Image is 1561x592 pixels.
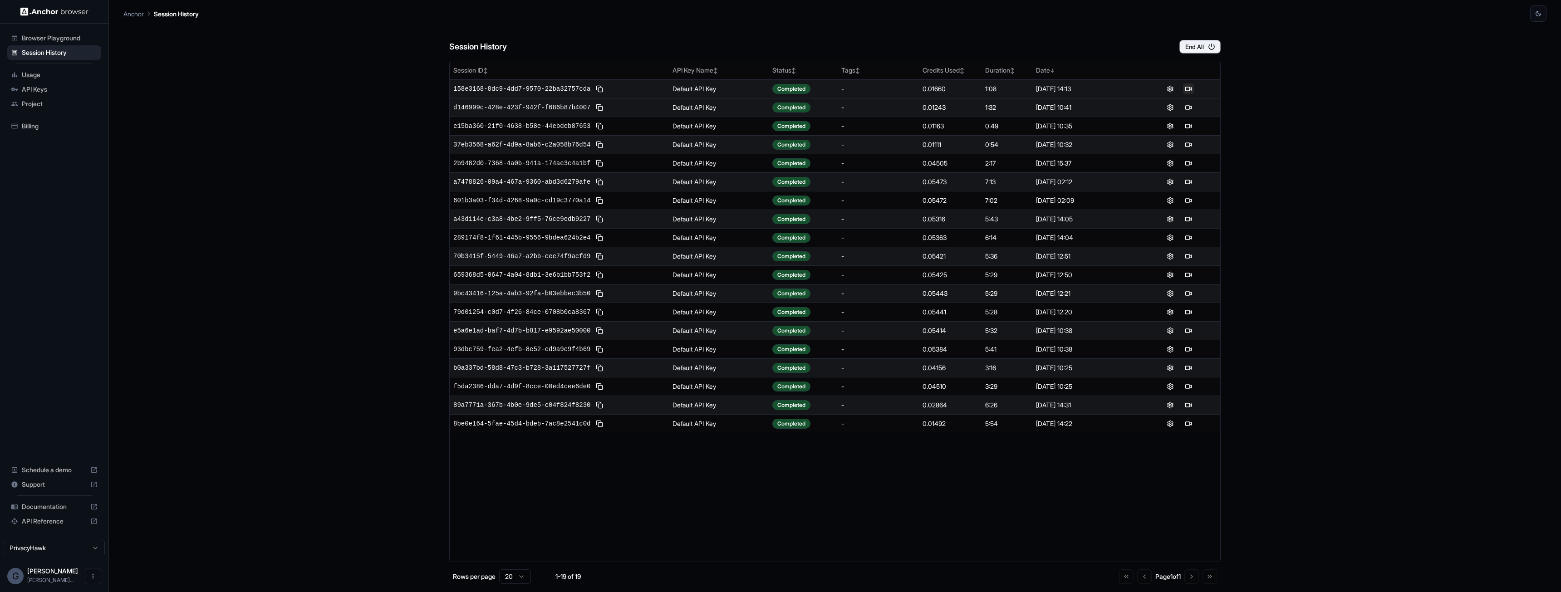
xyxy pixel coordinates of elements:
div: Billing [7,119,101,133]
span: 8be0e164-5fae-45d4-bdeb-7ac8e2541c0d [453,419,590,428]
div: [DATE] 12:20 [1036,308,1135,317]
div: 5:28 [985,308,1029,317]
div: Completed [772,140,810,150]
div: API Key Name [673,66,766,75]
div: G [7,568,24,584]
div: [DATE] 14:22 [1036,419,1135,428]
div: 5:29 [985,270,1029,279]
span: Billing [22,122,98,131]
div: 1:08 [985,84,1029,93]
div: 2:17 [985,159,1029,168]
div: Completed [772,251,810,261]
td: Default API Key [669,340,769,358]
div: 3:16 [985,363,1029,372]
button: End All [1179,40,1221,54]
span: 37eb3568-a62f-4d9a-8ab6-c2a058b76d54 [453,140,590,149]
span: 89a7771a-367b-4b0e-9de5-c04f824f8230 [453,401,590,410]
td: Default API Key [669,191,769,210]
div: Schedule a demo [7,463,101,477]
div: [DATE] 12:21 [1036,289,1135,298]
span: f5da2386-dda7-4d9f-8cce-00ed4cee6de0 [453,382,590,391]
div: - [841,345,915,354]
div: Project [7,97,101,111]
div: [DATE] 10:41 [1036,103,1135,112]
div: - [841,196,915,205]
div: [DATE] 10:38 [1036,326,1135,335]
div: 5:29 [985,289,1029,298]
div: 0.01111 [923,140,978,149]
td: Default API Key [669,265,769,284]
div: [DATE] 15:37 [1036,159,1135,168]
div: 0.05472 [923,196,978,205]
div: Credits Used [923,66,978,75]
div: - [841,252,915,261]
div: Support [7,477,101,492]
span: ↕ [1010,67,1015,74]
div: 0.01660 [923,84,978,93]
div: 0.04505 [923,159,978,168]
span: 79d01254-c0d7-4f26-84ce-0708b0ca8367 [453,308,590,317]
div: [DATE] 14:05 [1036,215,1135,224]
span: ↓ [1050,67,1055,74]
div: 0.05414 [923,326,978,335]
div: - [841,326,915,335]
div: Session History [7,45,101,60]
span: ↕ [855,67,860,74]
div: 0.05425 [923,270,978,279]
div: Completed [772,103,810,113]
span: geraldo@privacyhawk.com [27,577,74,583]
td: Default API Key [669,228,769,247]
div: Completed [772,84,810,94]
div: 0.01243 [923,103,978,112]
div: Date [1036,66,1135,75]
span: ↕ [960,67,964,74]
div: 0.04156 [923,363,978,372]
div: [DATE] 14:04 [1036,233,1135,242]
span: e15ba360-21f0-4638-b58e-44ebdeb87653 [453,122,590,131]
div: - [841,140,915,149]
div: - [841,363,915,372]
div: Documentation [7,499,101,514]
span: a43d114e-c3a8-4be2-9ff5-76ce9edb9227 [453,215,590,224]
div: Usage [7,68,101,82]
div: Completed [772,270,810,280]
div: Session ID [453,66,665,75]
div: Completed [772,214,810,224]
div: Completed [772,121,810,131]
div: 5:41 [985,345,1029,354]
div: 5:36 [985,252,1029,261]
div: Completed [772,419,810,429]
div: Completed [772,326,810,336]
div: [DATE] 10:25 [1036,382,1135,391]
div: 1:32 [985,103,1029,112]
div: 7:13 [985,177,1029,186]
div: - [841,84,915,93]
span: e5a6e1ad-baf7-4d7b-b817-e9592ae50000 [453,326,590,335]
div: [DATE] 14:13 [1036,84,1135,93]
span: Project [22,99,98,108]
p: Rows per page [453,572,496,581]
div: [DATE] 12:50 [1036,270,1135,279]
span: ↕ [791,67,796,74]
span: 2b9482d0-7368-4a0b-941a-174ae3c4a1bf [453,159,590,168]
span: 93dbc759-fea2-4efb-8e52-ed9a9c9f4b69 [453,345,590,354]
div: 5:32 [985,326,1029,335]
div: Completed [772,196,810,205]
td: Default API Key [669,210,769,228]
div: Page 1 of 1 [1155,572,1181,581]
div: - [841,233,915,242]
span: a7478826-09a4-467a-9360-abd3d6279afe [453,177,590,186]
div: Completed [772,382,810,391]
span: Usage [22,70,98,79]
div: Duration [985,66,1029,75]
div: Browser Playground [7,31,101,45]
td: Default API Key [669,154,769,172]
span: API Keys [22,85,98,94]
div: 7:02 [985,196,1029,205]
td: Default API Key [669,117,769,135]
td: Default API Key [669,396,769,414]
span: 659368d5-0647-4a04-8db1-3e6b1bb753f2 [453,270,590,279]
span: Schedule a demo [22,465,87,475]
div: 3:29 [985,382,1029,391]
div: [DATE] 12:51 [1036,252,1135,261]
